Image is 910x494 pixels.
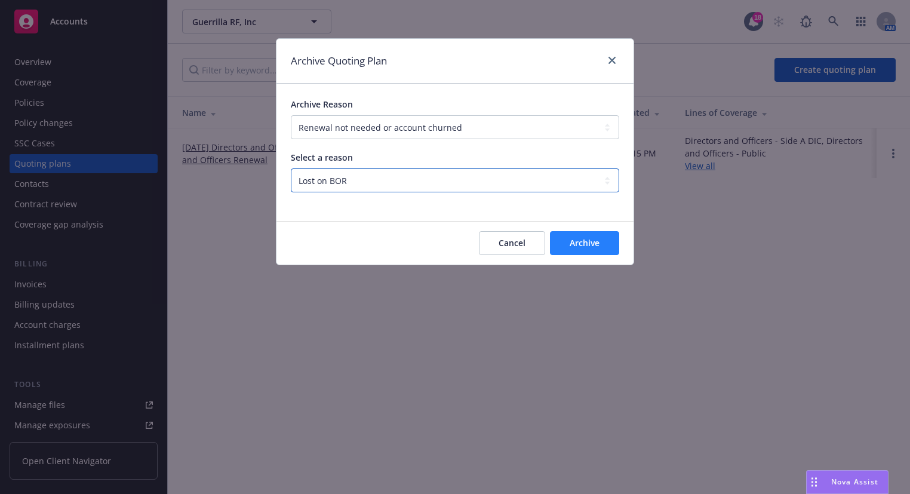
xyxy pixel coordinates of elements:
[605,53,619,67] a: close
[291,53,387,69] h1: Archive Quoting Plan
[807,471,822,493] div: Drag to move
[550,231,619,255] button: Archive
[499,237,525,248] span: Cancel
[291,152,353,163] span: Select a reason
[806,470,889,494] button: Nova Assist
[570,237,600,248] span: Archive
[479,231,545,255] button: Cancel
[291,99,353,110] span: Archive Reason
[831,477,878,487] span: Nova Assist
